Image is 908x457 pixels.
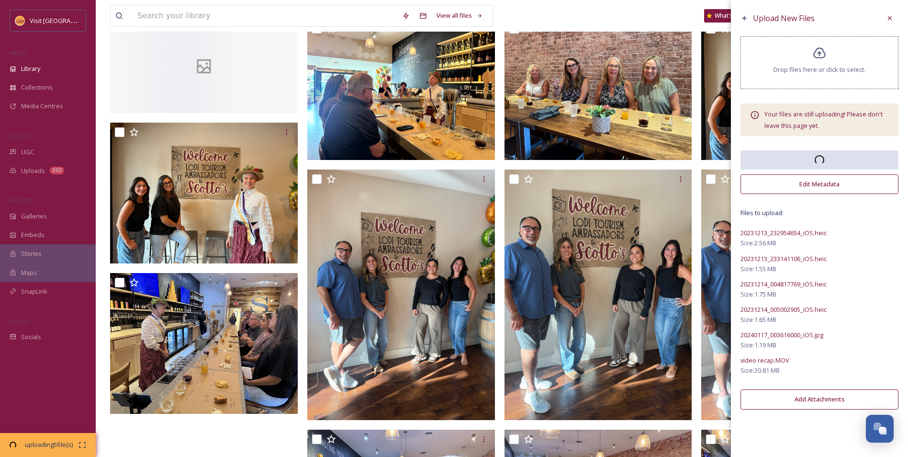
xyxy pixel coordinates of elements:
[740,254,827,263] span: 20231213_233141106_iOS.heic
[133,5,397,26] input: Search your library
[21,166,45,175] span: Uploads
[764,110,883,130] span: Your files are still uploading! Please don't leave this page yet.
[21,332,41,342] span: Socials
[10,318,29,325] span: SOCIALS
[740,239,776,248] span: Size: 2.56 MB
[21,249,42,258] span: Stories
[21,287,47,296] span: SnapLink
[10,197,32,204] span: WIDGETS
[740,389,898,409] button: Add Attachments
[740,315,776,324] span: Size: 1.65 MB
[21,102,63,111] span: Media Centres
[30,16,104,25] span: Visit [GEOGRAPHIC_DATA]
[704,9,752,23] a: What's New
[21,212,47,221] span: Galleries
[10,49,26,57] span: MEDIA
[701,19,889,160] img: scottosLTA5.jpg
[740,280,827,288] span: 20231214_004817769_iOS.heic
[753,13,815,23] span: Upload New Files
[740,174,898,194] button: Edit Metadata
[21,268,37,277] span: Maps
[740,331,823,339] span: 20240117_003616000_iOS.jpg
[740,264,776,274] span: Size: 1.55 MB
[773,65,865,74] span: Drop files here or click to select.
[866,415,894,443] button: Open Chat
[307,170,495,420] img: ScottosLTA3.jpg
[740,305,827,314] span: 20231214_005002905_iOS.heic
[432,6,488,25] a: View all files
[110,123,298,263] img: scottosLTA4.jpg
[50,167,64,174] div: 202
[504,170,692,420] img: ScottosLTA2.jpg
[110,273,298,414] img: LTA Program (3).JPG
[19,440,78,449] span: uploading 5 file(s)
[740,356,789,365] span: video recap.MOV
[740,208,898,217] span: Files to upload:
[740,228,827,237] span: 20231213_232954654_iOS.heic
[21,230,45,240] span: Embeds
[21,148,34,157] span: UGC
[21,83,53,92] span: Collections
[504,19,692,160] img: scottoslta6.jpg
[740,290,776,299] span: Size: 1.75 MB
[307,19,495,160] img: scottosLTA7.jpg
[740,341,776,350] span: Size: 1.19 MB
[701,170,889,420] img: ScottosLTA.jpg
[740,366,780,375] span: Size: 20.81 MB
[10,133,30,140] span: COLLECT
[21,64,40,73] span: Library
[15,16,25,25] img: Square%20Social%20Visit%20Lodi.png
